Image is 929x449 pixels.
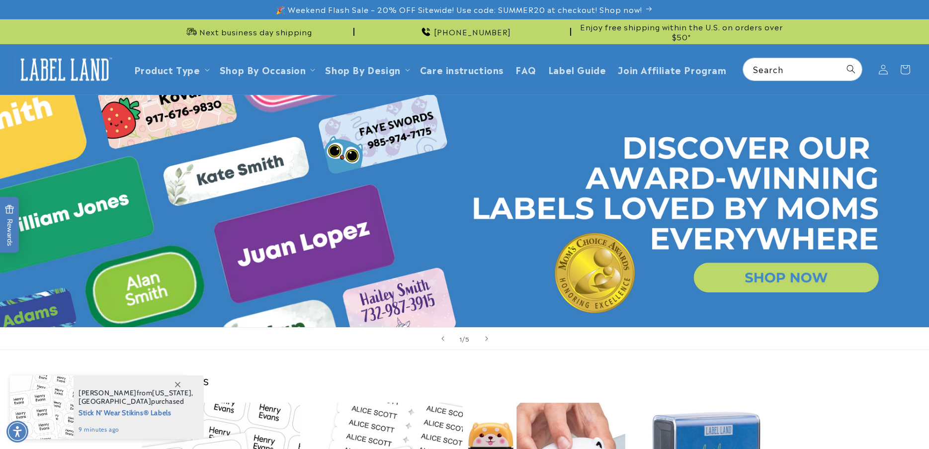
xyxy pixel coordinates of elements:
[325,63,400,76] a: Shop By Design
[142,19,354,44] div: Announcement
[612,58,732,81] a: Join Affiliate Program
[276,4,642,14] span: 🎉 Weekend Flash Sale – 20% OFF Sitewide! Use code: SUMMER20 at checkout! Shop now!
[420,64,504,75] span: Care instructions
[476,328,498,350] button: Next slide
[319,58,414,81] summary: Shop By Design
[79,388,137,397] span: [PERSON_NAME]
[6,421,28,443] div: Accessibility Menu
[414,58,509,81] a: Care instructions
[199,27,312,37] span: Next business day shipping
[15,54,114,85] img: Label Land
[575,19,788,44] div: Announcement
[840,58,862,80] button: Search
[358,19,571,44] div: Announcement
[462,334,465,344] span: /
[79,389,193,406] span: from , purchased
[220,64,306,75] span: Shop By Occasion
[548,64,606,75] span: Label Guide
[11,50,118,89] a: Label Land
[509,58,542,81] a: FAQ
[134,63,200,76] a: Product Type
[575,22,788,41] span: Enjoy free shipping within the U.S. on orders over $50*
[542,58,612,81] a: Label Guide
[5,204,14,246] span: Rewards
[515,64,536,75] span: FAQ
[465,334,470,344] span: 5
[432,328,454,350] button: Previous slide
[79,397,151,406] span: [GEOGRAPHIC_DATA]
[459,334,462,344] span: 1
[142,372,788,387] h2: Best sellers
[128,58,214,81] summary: Product Type
[618,64,726,75] span: Join Affiliate Program
[152,388,191,397] span: [US_STATE]
[434,27,511,37] span: [PHONE_NUMBER]
[214,58,320,81] summary: Shop By Occasion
